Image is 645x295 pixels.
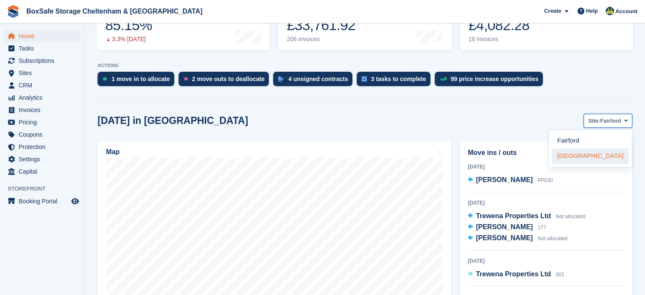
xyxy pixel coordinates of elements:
[7,5,20,18] img: stora-icon-8386f47178a22dfd0bd8f6a31ec36ba5ce8667c1dd55bd0f319d3a0aa187defe.svg
[435,72,547,90] a: 99 price increase opportunities
[106,148,120,156] h2: Map
[4,92,80,104] a: menu
[19,30,70,42] span: Home
[19,67,70,79] span: Sites
[468,222,546,233] a: [PERSON_NAME] 177
[4,79,80,91] a: menu
[19,92,70,104] span: Analytics
[105,17,152,34] div: 85.15%
[184,76,188,81] img: move_outs_to_deallocate_icon-f764333ba52eb49d3ac5e1228854f67142a1ed5810a6f6cc68b1a99e826820c5.svg
[19,141,70,153] span: Protection
[476,270,551,278] span: Trewena Properties Ltd
[469,36,530,43] div: 18 invoices
[4,129,80,140] a: menu
[273,72,357,90] a: 4 unsigned contracts
[538,177,553,183] span: PP030
[538,225,546,230] span: 177
[4,195,80,207] a: menu
[288,76,348,82] div: 4 unsigned contracts
[4,104,80,116] a: menu
[468,269,564,280] a: Trewena Properties Ltd 002
[19,153,70,165] span: Settings
[476,234,533,242] span: [PERSON_NAME]
[4,67,80,79] a: menu
[556,214,585,219] span: Not allocated
[19,79,70,91] span: CRM
[468,175,553,186] a: [PERSON_NAME] PP030
[4,30,80,42] a: menu
[615,7,637,16] span: Account
[179,72,273,90] a: 2 move outs to deallocate
[468,199,624,207] div: [DATE]
[552,149,628,164] a: [GEOGRAPHIC_DATA]
[4,153,80,165] a: menu
[8,185,84,193] span: Storefront
[4,116,80,128] a: menu
[4,42,80,54] a: menu
[588,117,600,125] span: Site:
[19,166,70,177] span: Capital
[371,76,426,82] div: 3 tasks to complete
[19,129,70,140] span: Coupons
[19,104,70,116] span: Invoices
[98,63,632,68] p: ACTIONS
[552,133,628,149] a: Fairford
[468,211,585,222] a: Trewena Properties Ltd Not allocated
[468,257,624,265] div: [DATE]
[451,76,539,82] div: 99 price increase opportunities
[556,272,564,278] span: 002
[4,141,80,153] a: menu
[538,236,567,242] span: Not allocated
[287,36,355,43] div: 206 invoices
[98,115,248,126] h2: [DATE] in [GEOGRAPHIC_DATA]
[357,72,435,90] a: 3 tasks to complete
[362,76,367,81] img: task-75834270c22a3079a89374b754ae025e5fb1db73e45f91037f5363f120a921f8.svg
[105,36,152,43] div: 3.3% [DATE]
[4,55,80,67] a: menu
[606,7,614,15] img: Kim Virabi
[4,166,80,177] a: menu
[278,76,284,81] img: contract_signature_icon-13c848040528278c33f63329250d36e43548de30e8caae1d1a13099fd9432cc5.svg
[23,4,206,18] a: BoxSafe Storage Cheltenham & [GEOGRAPHIC_DATA]
[476,176,533,183] span: [PERSON_NAME]
[544,7,561,15] span: Create
[600,117,621,125] span: Fairford
[19,55,70,67] span: Subscriptions
[469,17,530,34] div: £4,082.28
[586,7,598,15] span: Help
[287,17,355,34] div: £33,761.92
[584,114,632,128] button: Site: Fairford
[103,76,107,81] img: move_ins_to_allocate_icon-fdf77a2bb77ea45bf5b3d319d69a93e2d87916cf1d5bf7949dd705db3b84f3ca.svg
[19,116,70,128] span: Pricing
[476,223,533,230] span: [PERSON_NAME]
[19,42,70,54] span: Tasks
[70,196,80,206] a: Preview store
[468,163,624,171] div: [DATE]
[112,76,170,82] div: 1 move in to allocate
[98,72,179,90] a: 1 move in to allocate
[468,148,624,158] h2: Move ins / outs
[440,77,447,81] img: price_increase_opportunities-93ffe204e8149a01c8c9dc8f82e8f89637d9d84a8eef4429ea346261dce0b2c0.svg
[19,195,70,207] span: Booking Portal
[192,76,265,82] div: 2 move outs to deallocate
[468,233,567,244] a: [PERSON_NAME] Not allocated
[476,212,551,219] span: Trewena Properties Ltd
